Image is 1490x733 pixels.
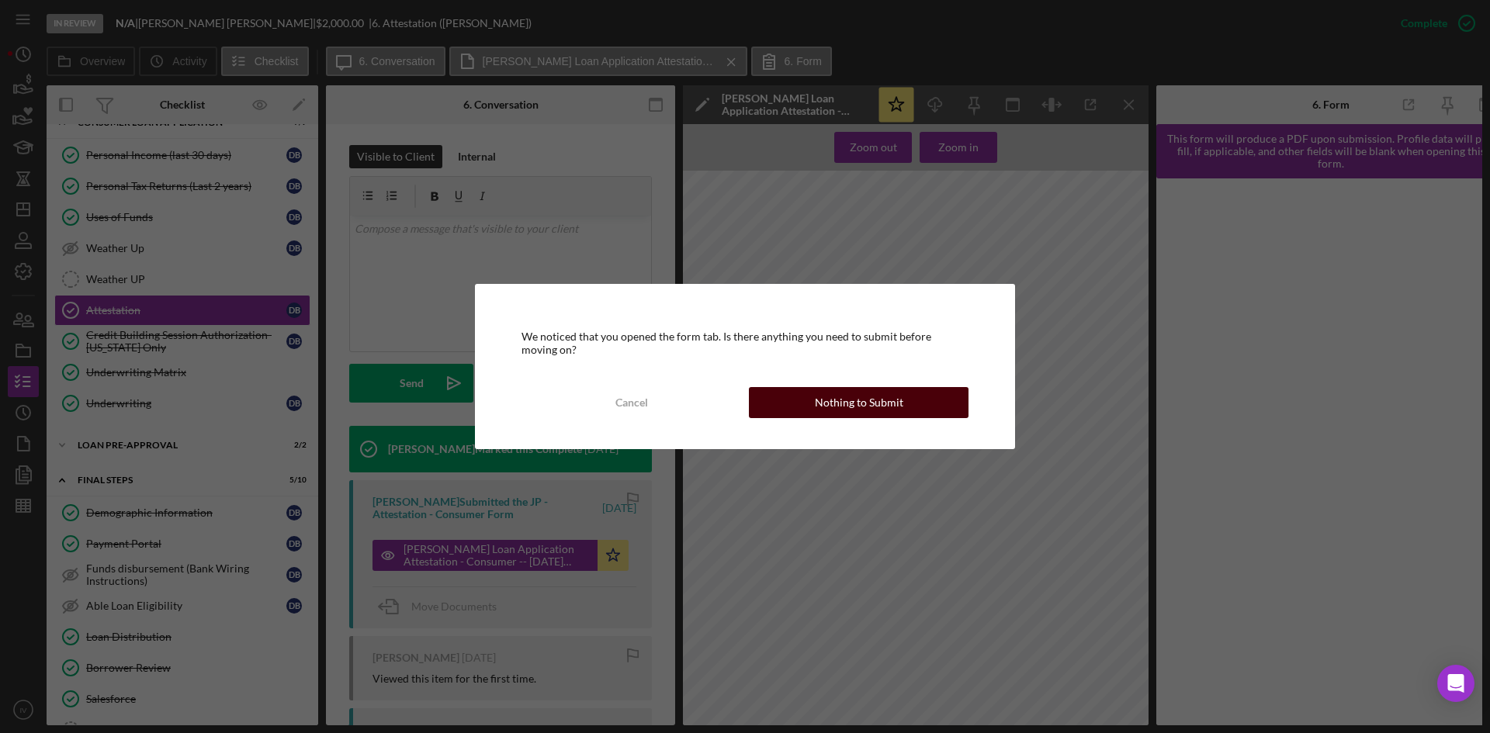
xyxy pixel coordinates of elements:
[615,387,648,418] div: Cancel
[1437,665,1474,702] div: Open Intercom Messenger
[521,330,968,355] div: We noticed that you opened the form tab. Is there anything you need to submit before moving on?
[521,387,741,418] button: Cancel
[749,387,968,418] button: Nothing to Submit
[815,387,903,418] div: Nothing to Submit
